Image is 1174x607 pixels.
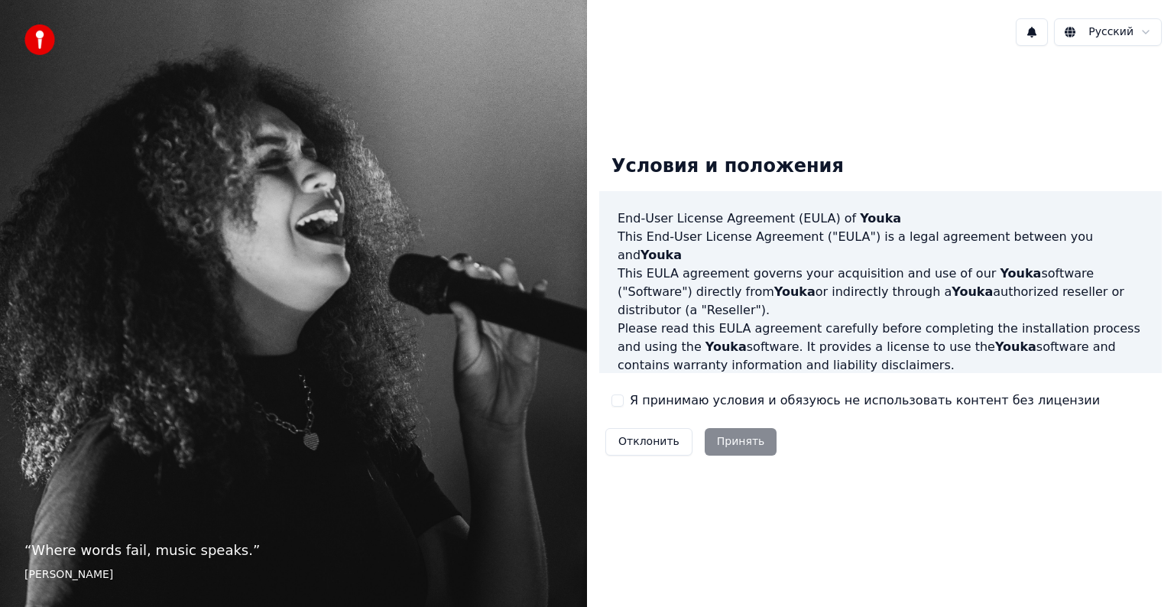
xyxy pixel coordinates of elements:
[24,24,55,55] img: youka
[641,248,682,262] span: Youka
[24,540,563,561] p: “ Where words fail, music speaks. ”
[618,320,1143,375] p: Please read this EULA agreement carefully before completing the installation process and using th...
[605,428,692,456] button: Отклонить
[618,265,1143,320] p: This EULA agreement governs your acquisition and use of our software ("Software") directly from o...
[774,284,816,299] span: Youka
[618,209,1143,228] h3: End-User License Agreement (EULA) of
[618,228,1143,265] p: This End-User License Agreement ("EULA") is a legal agreement between you and
[599,142,856,191] div: Условия и положения
[995,339,1036,354] span: Youka
[952,284,993,299] span: Youka
[24,567,563,583] footer: [PERSON_NAME]
[705,339,747,354] span: Youka
[1000,266,1041,281] span: Youka
[860,211,901,226] span: Youka
[630,391,1100,410] label: Я принимаю условия и обязуюсь не использовать контент без лицензии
